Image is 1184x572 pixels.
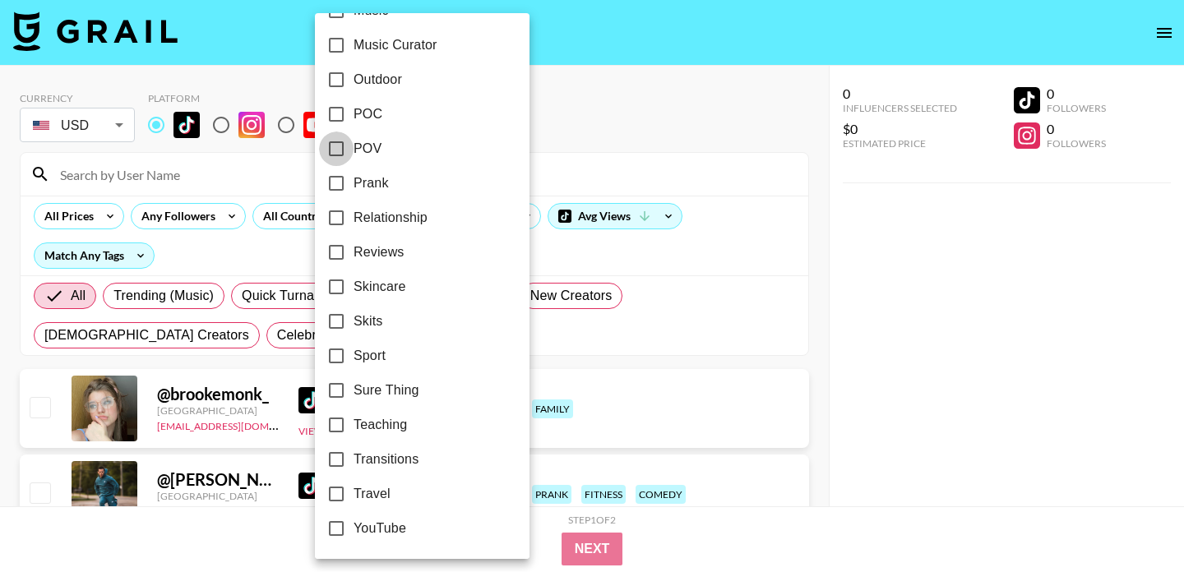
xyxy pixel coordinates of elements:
[354,35,437,55] span: Music Curator
[354,70,402,90] span: Outdoor
[354,519,406,538] span: YouTube
[354,208,428,228] span: Relationship
[354,242,405,262] span: Reviews
[354,484,391,504] span: Travel
[354,381,419,400] span: Sure Thing
[1102,490,1164,552] iframe: Drift Widget Chat Controller
[354,346,386,366] span: Sport
[354,311,382,331] span: Skits
[354,139,382,159] span: POV
[354,173,389,193] span: Prank
[354,450,419,469] span: Transitions
[354,104,382,124] span: POC
[354,415,407,435] span: Teaching
[354,277,405,297] span: Skincare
